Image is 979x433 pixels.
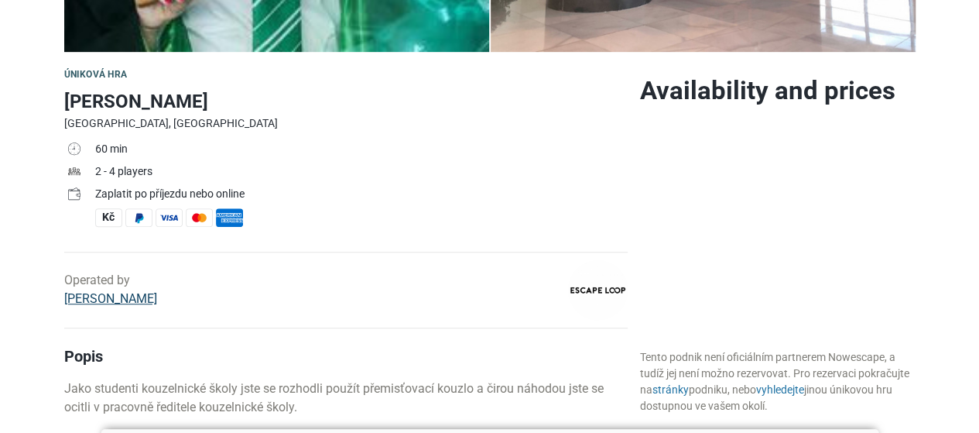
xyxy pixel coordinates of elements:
[64,88,628,115] h1: [PERSON_NAME]
[756,383,804,396] a: vyhledejte
[640,125,916,342] iframe: Advertisement
[95,162,628,184] td: 2 - 4 players
[652,383,689,396] a: stránky
[64,380,628,417] p: Jako studenti kouzelnické školy jste se rozhodli použít přemisťovací kouzlo a čirou náhodou jste ...
[640,75,916,106] h2: Availability and prices
[64,291,157,306] a: [PERSON_NAME]
[186,208,213,227] span: MasterCard
[640,349,916,414] div: Tento podnik není oficiálním partnerem Nowescape, a tudíž jej není možno rezervovat. Pro rezervac...
[64,115,628,132] div: [GEOGRAPHIC_DATA], [GEOGRAPHIC_DATA]
[95,186,628,202] div: Zaplatit po příjezdu nebo online
[95,139,628,162] td: 60 min
[568,260,628,320] img: 84f7e69969dea92al.png
[95,208,122,227] span: Hotovost
[64,271,157,308] div: Operated by
[125,208,152,227] span: PayPal
[216,208,243,227] span: American Express
[64,69,127,80] span: Úniková hra
[64,347,628,366] h4: Popis
[156,208,183,227] span: Visa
